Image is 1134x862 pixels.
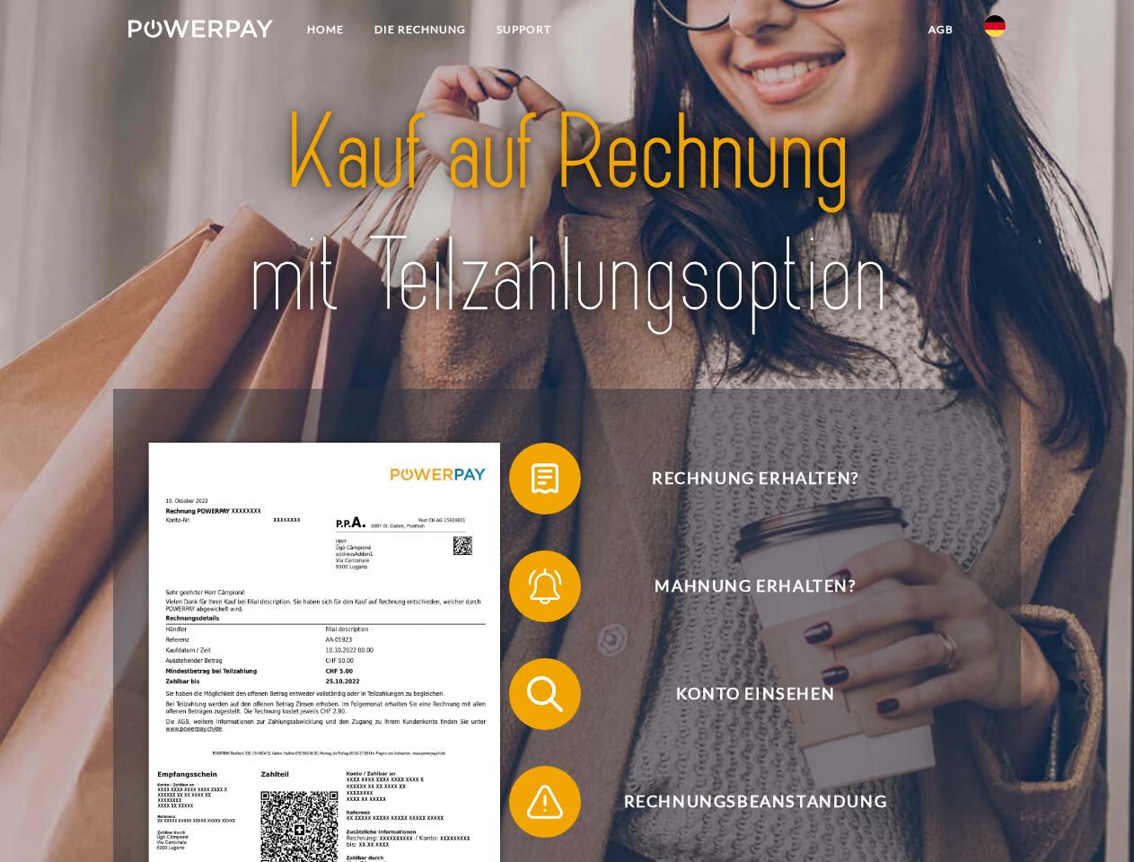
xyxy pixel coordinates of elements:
img: qb_warning.svg [523,779,567,824]
img: logo-powerpay-white.svg [128,20,273,38]
img: de [984,15,1006,37]
img: qb_bell.svg [523,564,567,609]
a: SUPPORT [481,13,567,46]
img: qb_bill.svg [523,456,567,501]
img: title-powerpay_de.svg [171,86,963,344]
a: agb [913,13,969,46]
span: Mahnung erhalten? [535,550,975,622]
button: Rechnungsbeanstandung [509,766,976,838]
button: Konto einsehen [509,658,976,730]
img: qb_search.svg [523,672,567,717]
button: Mahnung erhalten? [509,550,976,622]
a: Home [292,13,359,46]
span: Rechnungsbeanstandung [535,766,975,838]
span: Konto einsehen [535,658,975,730]
span: Rechnung erhalten? [535,443,975,515]
a: DIE RECHNUNG [359,13,481,46]
button: Rechnung erhalten? [509,443,976,515]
